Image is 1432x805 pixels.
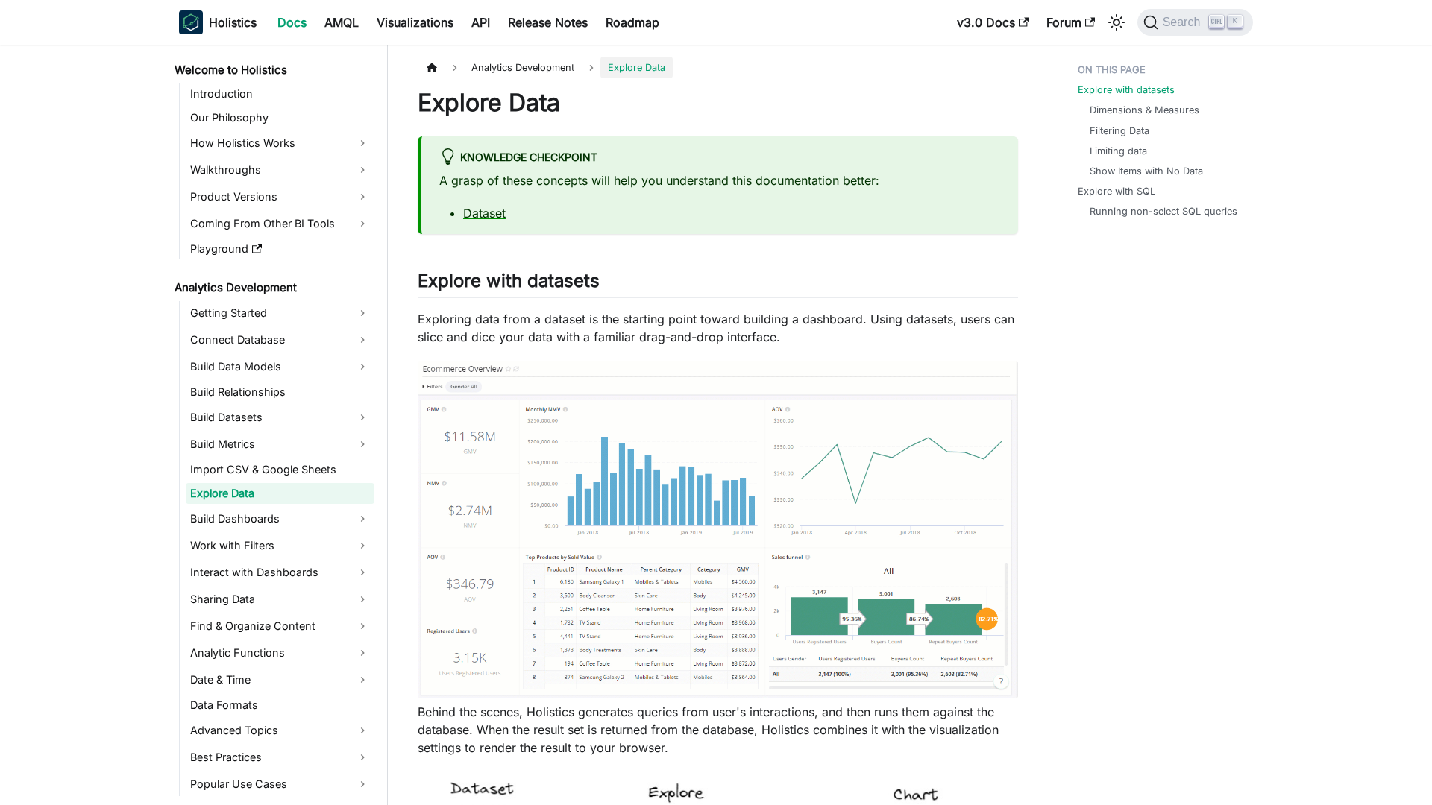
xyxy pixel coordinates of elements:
[1090,124,1149,138] a: Filtering Data
[186,534,374,558] a: Work with Filters
[179,10,203,34] img: Holistics
[186,158,374,182] a: Walkthroughs
[1158,16,1210,29] span: Search
[186,483,374,504] a: Explore Data
[186,641,374,665] a: Analytic Functions
[186,185,374,209] a: Product Versions
[1090,144,1147,158] a: Limiting data
[418,57,1018,78] nav: Breadcrumbs
[186,301,374,325] a: Getting Started
[1137,9,1253,36] button: Search (Ctrl+K)
[186,745,374,769] a: Best Practices
[186,614,374,638] a: Find & Organize Content
[186,355,374,379] a: Build Data Models
[268,10,315,34] a: Docs
[186,382,374,402] a: Build Relationships
[462,10,499,34] a: API
[597,10,668,34] a: Roadmap
[948,10,1037,34] a: v3.0 Docs
[186,459,374,480] a: Import CSV & Google Sheets
[1090,204,1237,218] a: Running non-select SQL queries
[1228,15,1243,28] kbd: K
[1105,10,1128,34] button: Switch between dark and light mode (currently light mode)
[439,171,1000,189] p: A grasp of these concepts will help you understand this documentation better:
[186,239,374,259] a: Playground
[186,772,374,796] a: Popular Use Cases
[186,212,374,236] a: Coming From Other BI Tools
[186,587,374,611] a: Sharing Data
[315,10,368,34] a: AMQL
[186,432,374,456] a: Build Metrics
[1078,83,1175,97] a: Explore with datasets
[186,107,374,128] a: Our Philosophy
[170,60,374,80] a: Welcome to Holistics
[186,131,374,155] a: How Holistics Works
[418,310,1018,346] p: Exploring data from a dataset is the starting point toward building a dashboard. Using datasets, ...
[186,405,374,429] a: Build Datasets
[186,561,374,584] a: Interact with Dashboards
[1090,103,1199,117] a: Dimensions & Measures
[439,148,1000,168] div: Knowledge Checkpoint
[186,83,374,104] a: Introduction
[164,45,388,805] nav: Docs sidebar
[186,507,374,531] a: Build Dashboards
[418,57,446,78] a: Home page
[209,13,257,31] b: Holistics
[186,668,374,692] a: Date & Time
[186,695,374,716] a: Data Formats
[418,703,1018,757] p: Behind the scenes, Holistics generates queries from user's interactions, and then runs them again...
[464,57,582,78] span: Analytics Development
[600,57,673,78] span: Explore Data
[418,88,1018,118] h1: Explore Data
[179,10,257,34] a: HolisticsHolistics
[418,270,1018,298] h2: Explore with datasets
[1037,10,1104,34] a: Forum
[463,206,506,221] a: Dataset
[186,719,374,742] a: Advanced Topics
[1090,164,1203,178] a: Show Items with No Data
[1078,184,1155,198] a: Explore with SQL
[170,277,374,298] a: Analytics Development
[499,10,597,34] a: Release Notes
[186,328,374,352] a: Connect Database
[368,10,462,34] a: Visualizations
